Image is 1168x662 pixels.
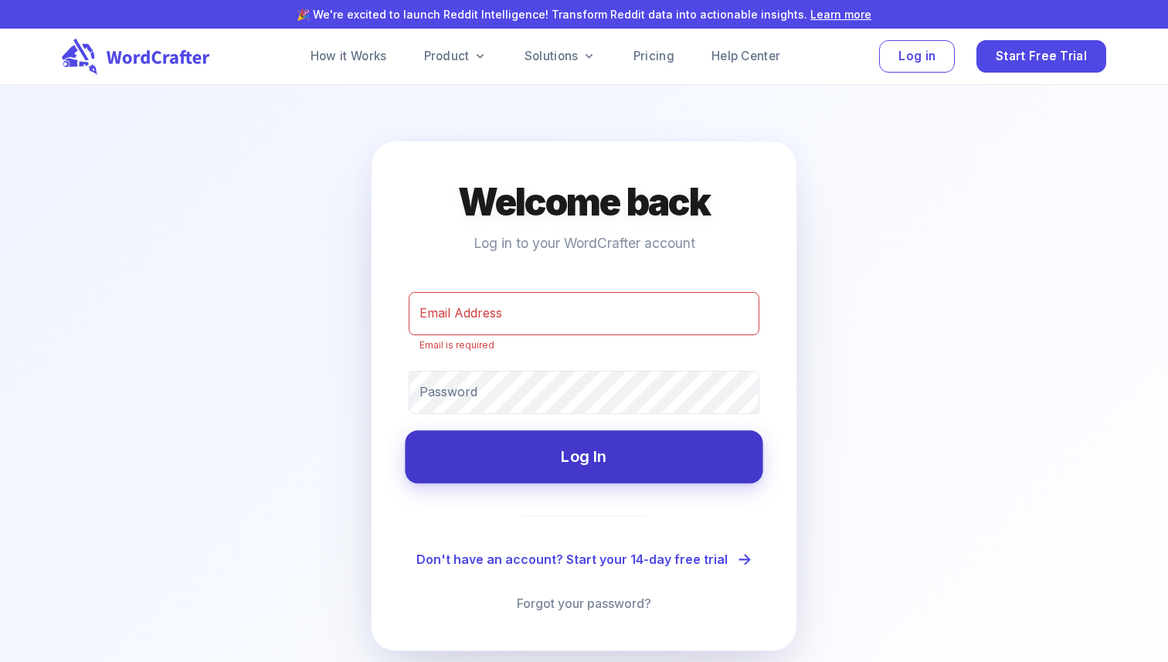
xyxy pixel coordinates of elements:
button: Start Free Trial [976,40,1106,73]
a: Forgot your password? [517,594,651,613]
span: Start Free Trial [996,46,1087,67]
p: 🎉 We're excited to launch Reddit Intelligence! Transform Reddit data into actionable insights. [25,6,1143,22]
span: Log in [898,46,935,67]
button: Log in [879,40,955,73]
p: Email is required [419,338,749,353]
a: Don't have an account? Start your 14-day free trial [416,547,752,572]
h4: Welcome back [458,178,710,226]
a: How it Works [311,47,387,66]
a: Solutions [525,47,596,66]
p: Log in to your WordCrafter account [474,233,695,254]
a: Help Center [711,47,780,66]
a: Product [424,47,487,66]
a: Learn more [810,8,871,21]
a: Pricing [633,47,674,66]
button: Log In [405,431,762,484]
